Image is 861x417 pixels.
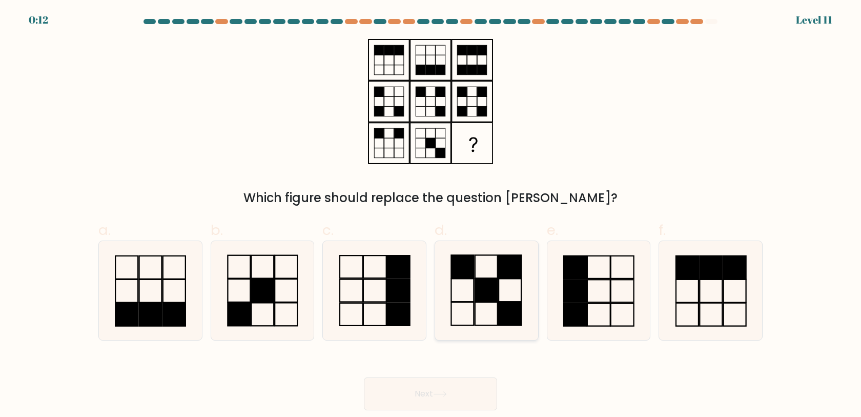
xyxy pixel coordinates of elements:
span: c. [322,220,334,240]
div: Which figure should replace the question [PERSON_NAME]? [105,189,756,207]
span: d. [435,220,447,240]
span: a. [98,220,111,240]
span: b. [211,220,223,240]
div: Level 11 [796,12,832,28]
button: Next [364,378,497,410]
span: f. [659,220,666,240]
div: 0:12 [29,12,48,28]
span: e. [547,220,558,240]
